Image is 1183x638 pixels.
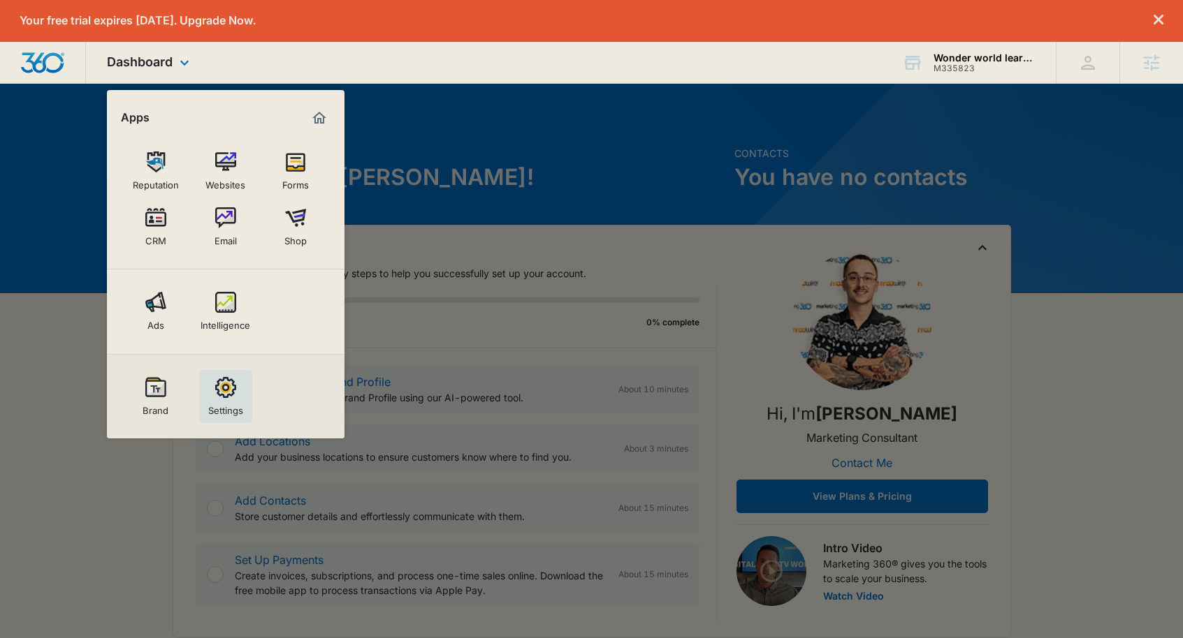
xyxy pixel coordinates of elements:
[20,14,256,27] p: Your free trial expires [DATE]. Upgrade Now.
[282,172,309,191] div: Forms
[284,228,307,246] div: Shop
[208,398,243,416] div: Settings
[199,370,252,423] a: Settings
[269,200,322,253] a: Shop
[934,52,1036,64] div: account name
[199,200,252,253] a: Email
[129,144,182,198] a: Reputation
[215,228,237,246] div: Email
[199,144,252,198] a: Websites
[121,111,150,124] h2: Apps
[1154,14,1163,27] button: dismiss this dialog
[269,144,322,198] a: Forms
[205,172,245,191] div: Websites
[145,228,166,246] div: CRM
[86,42,214,83] div: Dashboard
[199,285,252,338] a: Intelligence
[201,313,250,331] div: Intelligence
[308,107,331,129] a: Marketing 360® Dashboard
[143,398,168,416] div: Brand
[147,313,164,331] div: Ads
[133,172,179,191] div: Reputation
[934,64,1036,73] div: account id
[129,200,182,253] a: CRM
[129,370,182,423] a: Brand
[107,54,173,69] span: Dashboard
[129,285,182,338] a: Ads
